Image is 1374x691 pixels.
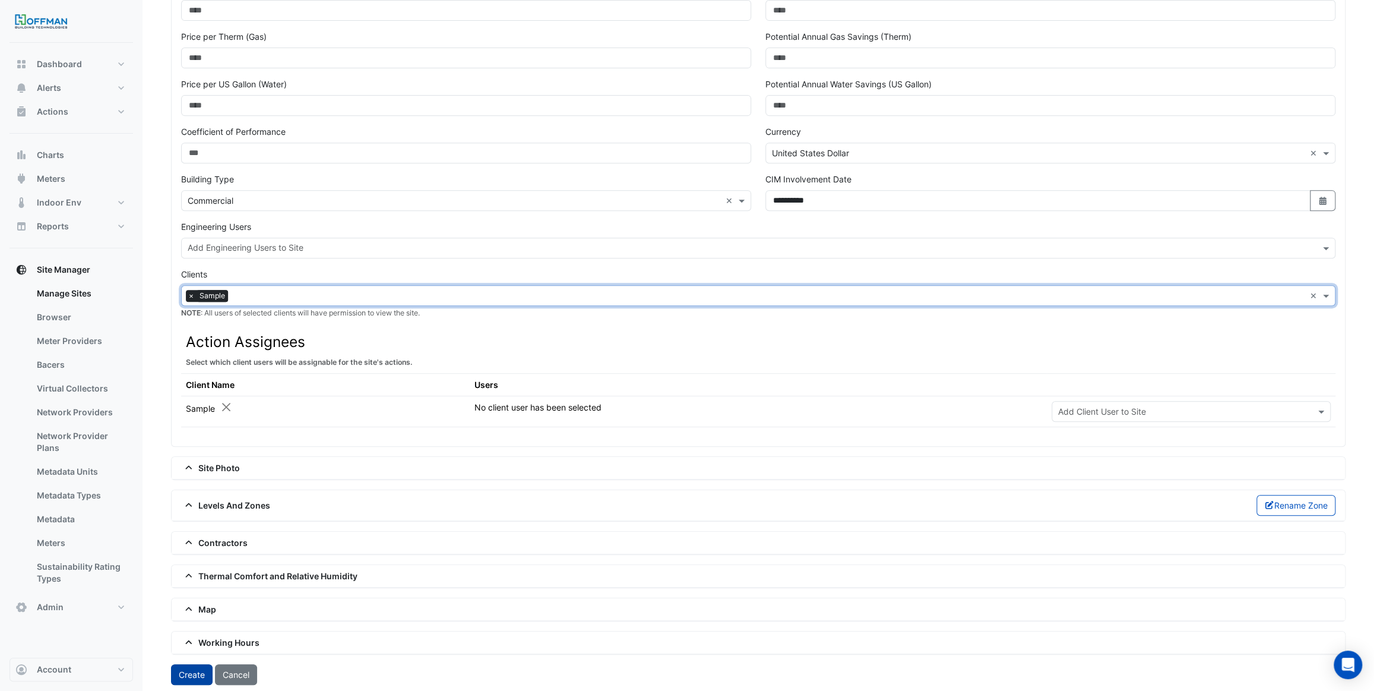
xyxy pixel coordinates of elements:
[765,78,932,90] label: Potential Annual Water Savings (US Gallon)
[181,308,201,317] strong: NOTE
[15,106,27,118] app-icon: Actions
[726,194,736,207] span: Clear
[186,290,197,302] span: ×
[15,220,27,232] app-icon: Reports
[181,220,251,233] label: Engineering Users
[15,197,27,209] app-icon: Indoor Env
[10,191,133,214] button: Indoor Env
[15,601,27,613] app-icon: Admin
[1310,147,1320,159] span: Clear
[197,290,228,302] span: Sample
[37,149,64,161] span: Charts
[15,173,27,185] app-icon: Meters
[37,197,81,209] span: Indoor Env
[181,636,259,649] span: Working Hours
[181,499,270,512] span: Levels And Zones
[10,52,133,76] button: Dashboard
[10,214,133,238] button: Reports
[186,401,232,415] div: Sample
[37,173,65,185] span: Meters
[181,373,470,396] th: Client Name
[15,149,27,161] app-icon: Charts
[37,82,61,94] span: Alerts
[37,664,71,676] span: Account
[1334,651,1362,679] div: Open Intercom Messenger
[1256,495,1336,516] button: Rename Zone
[10,595,133,619] button: Admin
[27,555,133,591] a: Sustainability Rating Types
[186,358,413,367] small: Select which client users will be assignable for the site's actions.
[27,531,133,555] a: Meters
[10,100,133,124] button: Actions
[14,10,68,33] img: Company Logo
[171,664,213,685] button: Create
[1310,289,1320,302] span: Clear
[27,507,133,531] a: Metadata
[37,601,64,613] span: Admin
[220,401,232,414] button: Close
[27,400,133,424] a: Network Providers
[181,308,420,317] small: : All users of selected clients will have permission to view the site.
[765,173,851,185] label: CIM Involvement Date
[181,537,248,549] span: Contractors
[181,30,267,43] label: Price per Therm (Gas)
[27,460,133,484] a: Metadata Units
[27,305,133,329] a: Browser
[765,125,801,138] label: Currency
[181,603,216,616] span: Map
[765,30,911,43] label: Potential Annual Gas Savings (Therm)
[27,282,133,305] a: Manage Sites
[181,570,357,582] span: Thermal Comfort and Relative Humidity
[37,58,82,70] span: Dashboard
[27,484,133,507] a: Metadata Types
[181,78,287,90] label: Price per US Gallon (Water)
[470,373,1047,396] th: Users
[470,396,1047,427] td: No client user has been selected
[10,143,133,167] button: Charts
[181,173,234,185] label: Building Type
[186,241,303,257] div: Add Engineering Users to Site
[10,258,133,282] button: Site Manager
[10,76,133,100] button: Alerts
[15,82,27,94] app-icon: Alerts
[10,658,133,681] button: Account
[37,220,69,232] span: Reports
[15,58,27,70] app-icon: Dashboard
[10,282,133,595] div: Site Manager
[181,268,207,280] label: Clients
[27,329,133,353] a: Meter Providers
[37,264,90,276] span: Site Manager
[1318,195,1328,206] fa-icon: Select Date
[37,106,68,118] span: Actions
[181,125,286,138] label: Coefficient of Performance
[215,664,257,685] button: Cancel
[186,333,1331,351] h3: Action Assignees
[15,264,27,276] app-icon: Site Manager
[27,377,133,400] a: Virtual Collectors
[181,462,240,474] span: Site Photo
[27,353,133,377] a: Bacers
[10,167,133,191] button: Meters
[27,424,133,460] a: Network Provider Plans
